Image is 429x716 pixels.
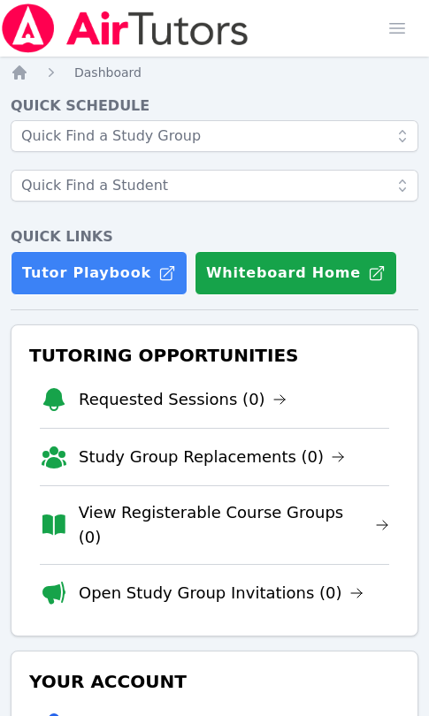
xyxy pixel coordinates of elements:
input: Quick Find a Student [11,170,418,202]
h3: Tutoring Opportunities [26,339,403,371]
a: Dashboard [74,64,142,81]
h3: Your Account [26,666,403,697]
a: Open Study Group Invitations (0) [79,581,364,606]
input: Quick Find a Study Group [11,120,418,152]
h4: Quick Links [11,226,418,248]
a: Study Group Replacements (0) [79,445,345,469]
a: Tutor Playbook [11,251,188,295]
span: Dashboard [74,65,142,80]
h4: Quick Schedule [11,95,418,117]
a: Requested Sessions (0) [79,387,287,412]
button: Whiteboard Home [195,251,397,295]
nav: Breadcrumb [11,64,418,81]
a: View Registerable Course Groups (0) [79,500,389,550]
